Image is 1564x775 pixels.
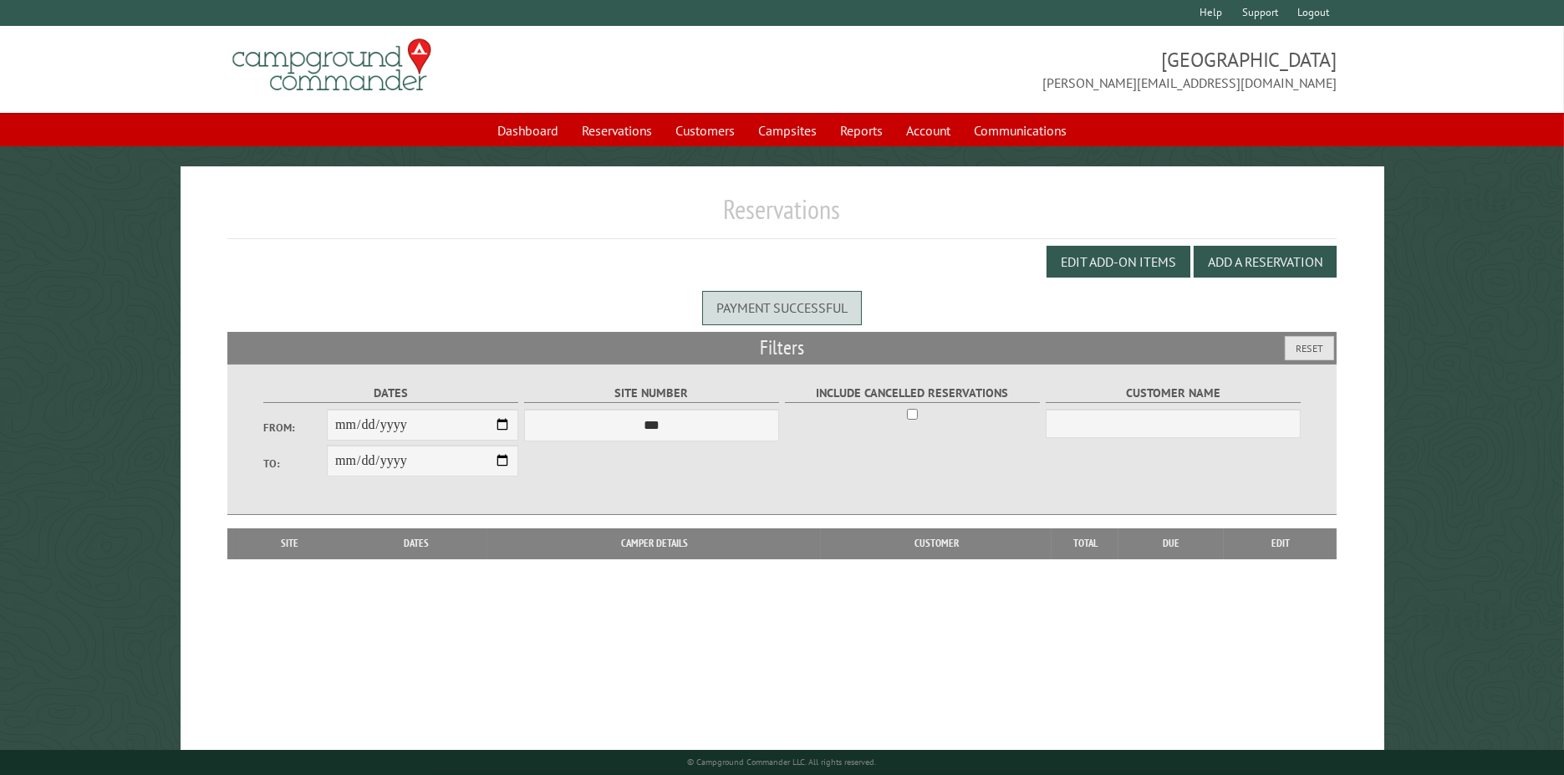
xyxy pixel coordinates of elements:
[1118,528,1224,558] th: Due
[1194,246,1337,278] button: Add a Reservation
[572,115,662,146] a: Reservations
[1047,246,1190,278] button: Edit Add-on Items
[227,193,1337,239] h1: Reservations
[1046,384,1302,403] label: Customer Name
[702,291,862,324] div: Payment successful
[1285,336,1334,360] button: Reset
[688,757,877,767] small: © Campground Commander LLC. All rights reserved.
[785,384,1041,403] label: Include Cancelled Reservations
[263,420,327,436] label: From:
[487,115,568,146] a: Dashboard
[524,384,780,403] label: Site Number
[344,528,487,558] th: Dates
[782,46,1337,93] span: [GEOGRAPHIC_DATA] [PERSON_NAME][EMAIL_ADDRESS][DOMAIN_NAME]
[821,528,1052,558] th: Customer
[263,456,327,472] label: To:
[665,115,745,146] a: Customers
[1052,528,1118,558] th: Total
[236,528,344,558] th: Site
[487,528,821,558] th: Camper Details
[896,115,960,146] a: Account
[263,384,519,403] label: Dates
[964,115,1077,146] a: Communications
[830,115,893,146] a: Reports
[227,33,436,98] img: Campground Commander
[1224,528,1337,558] th: Edit
[227,332,1337,364] h2: Filters
[748,115,827,146] a: Campsites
